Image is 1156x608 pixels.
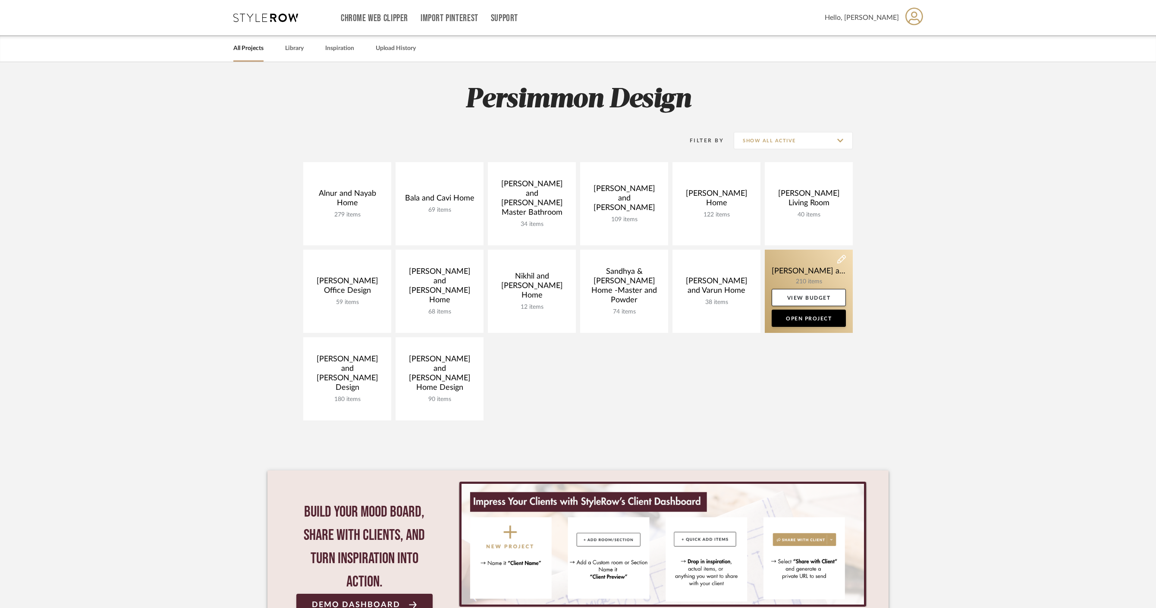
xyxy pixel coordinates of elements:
[325,43,354,54] a: Inspiration
[587,216,661,223] div: 109 items
[233,43,264,54] a: All Projects
[310,354,384,396] div: [PERSON_NAME] and [PERSON_NAME] Design
[310,276,384,299] div: [PERSON_NAME] Office Design
[402,308,477,316] div: 68 items
[310,189,384,211] div: Alnur and Nayab Home
[772,211,846,219] div: 40 items
[376,43,416,54] a: Upload History
[679,189,754,211] div: [PERSON_NAME] Home
[825,13,899,23] span: Hello, [PERSON_NAME]
[402,354,477,396] div: [PERSON_NAME] and [PERSON_NAME] Home Design
[587,308,661,316] div: 74 items
[587,267,661,308] div: Sandhya & [PERSON_NAME] Home -Master and Powder
[679,276,754,299] div: [PERSON_NAME] and Varun Home
[679,299,754,306] div: 38 items
[310,396,384,403] div: 180 items
[679,136,724,145] div: Filter By
[402,207,477,214] div: 69 items
[495,221,569,228] div: 34 items
[267,84,889,116] h2: Persimmon Design
[296,501,433,594] div: Build your mood board, share with clients, and turn inspiration into action.
[772,310,846,327] a: Open Project
[459,482,867,607] div: 0
[402,396,477,403] div: 90 items
[310,211,384,219] div: 279 items
[772,289,846,306] a: View Budget
[495,304,569,311] div: 12 items
[495,179,569,221] div: [PERSON_NAME] and [PERSON_NAME] Master Bathroom
[402,267,477,308] div: [PERSON_NAME] and [PERSON_NAME] Home
[495,272,569,304] div: Nikhil and [PERSON_NAME] Home
[462,484,864,605] img: StyleRow_Client_Dashboard_Banner__1_.png
[587,184,661,216] div: [PERSON_NAME] and [PERSON_NAME]
[491,15,518,22] a: Support
[341,15,408,22] a: Chrome Web Clipper
[310,299,384,306] div: 59 items
[421,15,478,22] a: Import Pinterest
[402,194,477,207] div: Bala and Cavi Home
[679,211,754,219] div: 122 items
[772,189,846,211] div: [PERSON_NAME] Living Room
[285,43,304,54] a: Library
